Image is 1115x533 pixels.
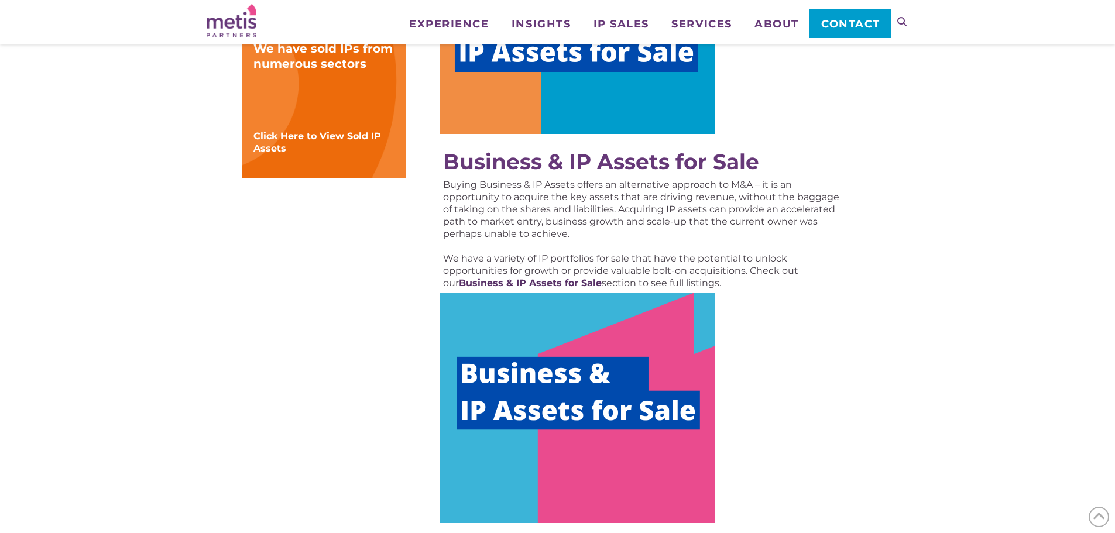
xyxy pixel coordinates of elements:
[207,4,256,37] img: Metis Partners
[443,149,759,174] a: Business & IP Assets for Sale
[1089,507,1109,527] span: Back to Top
[443,252,847,289] p: We have a variety of IP portfolios for sale that have the potential to unlock opportunities for g...
[253,130,381,154] a: Click Here to View Sold IP Assets
[253,41,394,71] div: We have sold IPs from numerous sectors
[459,277,602,288] a: Business & IP Assets for Sale
[409,19,489,29] span: Experience
[512,19,571,29] span: Insights
[593,19,649,29] span: IP Sales
[754,19,799,29] span: About
[809,9,891,38] a: Contact
[443,178,847,240] p: Buying Business & IP Assets offers an alternative approach to M&A – it is an opportunity to acqui...
[671,19,732,29] span: Services
[440,293,715,523] img: Business IP Assets for sale
[821,19,880,29] span: Contact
